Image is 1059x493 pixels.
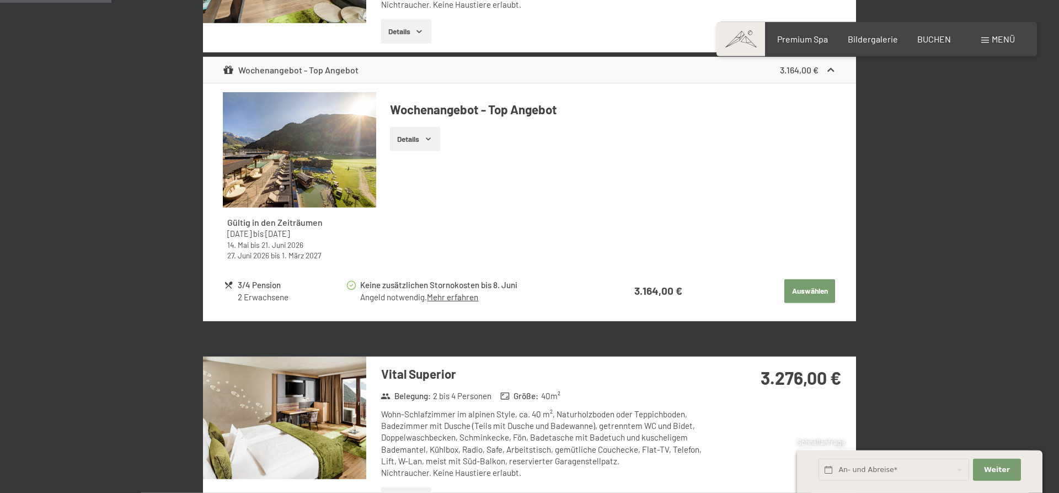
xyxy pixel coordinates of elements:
[848,34,898,44] a: Bildergalerie
[227,250,372,261] div: bis
[784,279,835,304] button: Auswählen
[992,34,1015,44] span: Menü
[761,367,841,388] strong: 3.276,00 €
[227,251,269,260] time: 27.06.2026
[390,101,837,118] h4: Wochenangebot - Top Angebot
[427,292,478,302] a: Mehr erfahren
[238,279,345,291] div: 3/4 Pension
[381,390,431,402] strong: Belegung :
[261,240,303,250] time: 21.06.2026
[780,65,819,75] strong: 3.164,00 €
[238,291,345,303] div: 2 Erwachsene
[203,357,366,479] img: mss_renderimg.php
[917,34,951,44] a: BUCHEN
[500,390,539,402] strong: Größe :
[227,240,372,250] div: bis
[203,57,856,83] div: Wochenangebot - Top Angebot3.164,00 €
[265,229,290,238] time: 12.04.2026
[973,459,1020,481] button: Weiter
[390,127,440,151] button: Details
[634,284,682,297] strong: 3.164,00 €
[227,217,323,227] strong: Gültig in den Zeiträumen
[381,19,431,44] button: Details
[360,279,590,291] div: Keine zusätzlichen Stornokosten bis 8. Juni
[282,251,321,260] time: 01.03.2027
[223,92,376,208] img: mss_renderimg.php
[227,229,372,240] div: bis
[797,438,845,447] span: Schnellanfrage
[984,465,1010,475] span: Weiter
[433,390,491,402] span: 2 bis 4 Personen
[541,390,560,402] span: 40 m²
[223,63,359,77] div: Wochenangebot - Top Angebot
[360,291,590,303] div: Angeld notwendig.
[227,240,249,250] time: 14.05.2026
[227,229,252,238] time: 21.09.2025
[381,409,709,479] div: Wohn-Schlafzimmer im alpinen Style, ca. 40 m², Naturholzboden oder Teppichboden, Badezimmer mit D...
[777,34,828,44] a: Premium Spa
[381,365,709,383] h3: Vital Superior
